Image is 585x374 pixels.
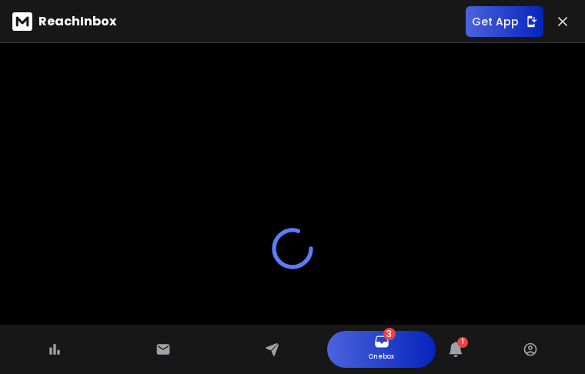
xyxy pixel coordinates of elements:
button: Get App [466,6,543,37]
a: 3 [374,334,389,349]
span: 3 [386,328,392,340]
span: 1 [457,337,468,348]
p: Onebox [369,349,394,365]
p: ReachInbox [38,12,116,31]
